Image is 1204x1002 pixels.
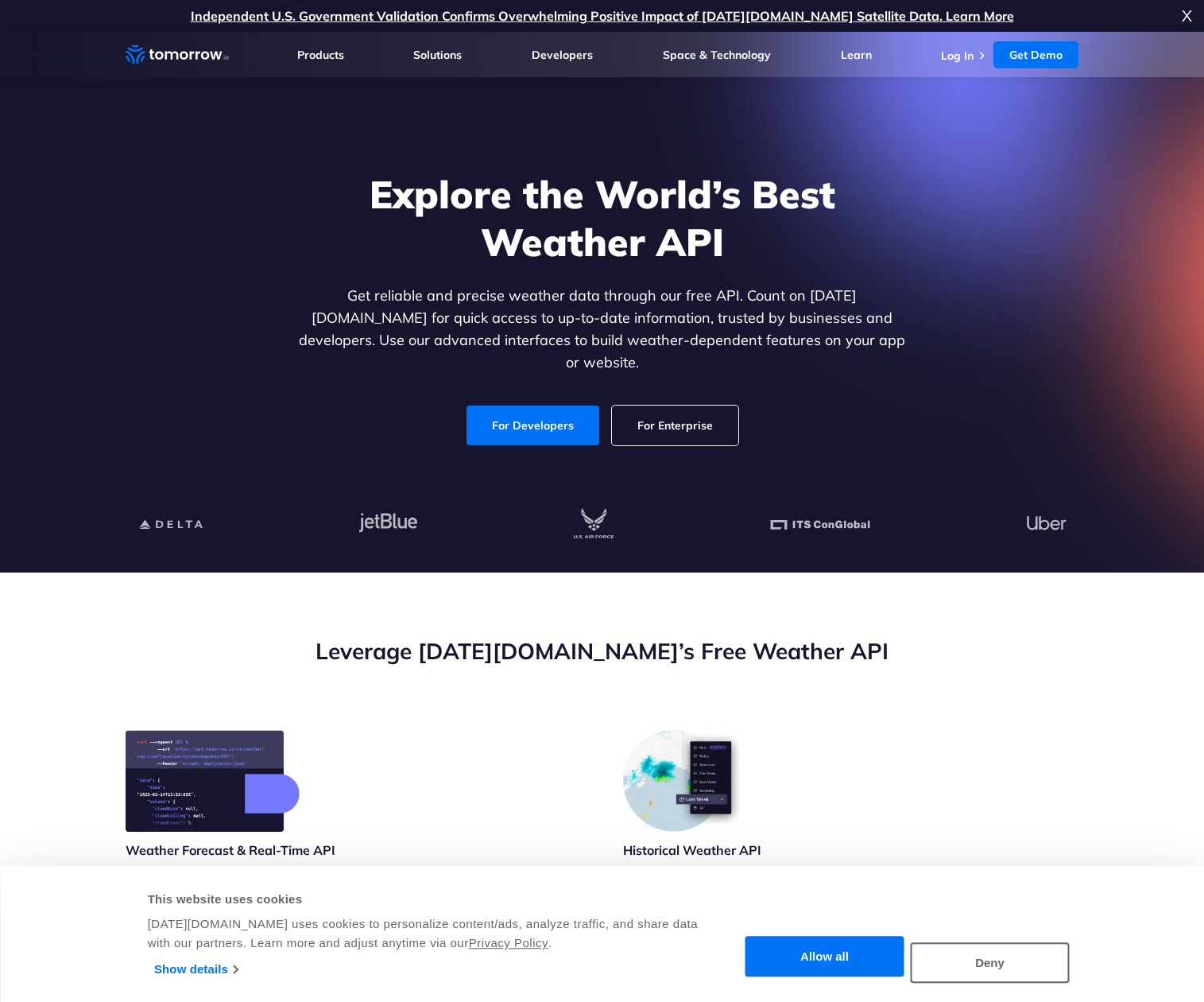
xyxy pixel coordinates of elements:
a: For Enterprise [612,406,738,445]
h2: Leverage [DATE][DOMAIN_NAME]’s Free Weather API [126,636,1079,666]
a: Home link [126,43,229,67]
a: Independent U.S. Government Validation Confirms Overwhelming Positive Impact of [DATE][DOMAIN_NAM... [191,8,1014,24]
h1: Explore the World’s Best Weather API [296,170,909,266]
a: Log In [941,49,974,63]
a: Space & Technology [663,48,771,62]
a: Learn [841,48,872,62]
h3: Historical Weather API [623,841,761,859]
a: For Developers [467,406,599,445]
p: Unlock the power of historical data with our Historical Climate API. Access hourly and daily weat... [623,862,1079,953]
a: Get Demo [993,41,1078,68]
p: Get reliable and precise weather data through our free API. Count on [DATE][DOMAIN_NAME] for quic... [296,285,909,374]
div: [DATE][DOMAIN_NAME] uses cookies to personalize content/ads, analyze traffic, and share data with... [148,915,700,953]
h3: Weather Forecast & Real-Time API [126,841,335,859]
a: Solutions [413,48,462,62]
p: Integrate accurate and comprehensive weather data into your applications with [DATE][DOMAIN_NAME]... [126,862,582,972]
a: Products [297,48,344,62]
button: Allow all [745,937,904,977]
a: Developers [532,48,593,62]
a: Privacy Policy [469,936,548,950]
a: Show details [154,957,238,981]
button: Deny [911,942,1070,983]
div: This website uses cookies [148,890,700,909]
